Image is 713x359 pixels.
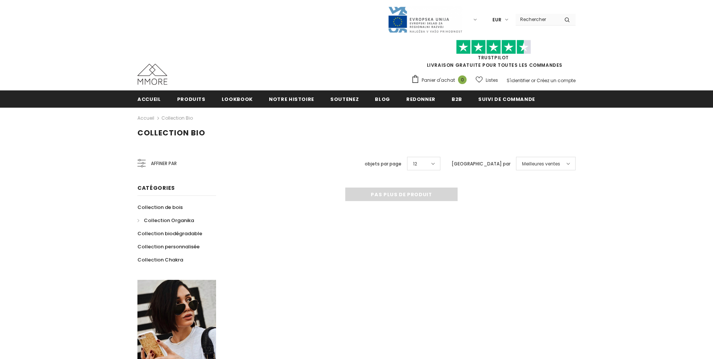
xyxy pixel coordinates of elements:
a: Collection biodégradable [137,227,202,240]
a: Collection personnalisée [137,240,200,253]
span: Lookbook [222,96,253,103]
a: S'identifier [507,77,530,84]
span: Collection Chakra [137,256,183,263]
a: Lookbook [222,90,253,107]
a: Blog [375,90,390,107]
a: Redonner [406,90,436,107]
span: B2B [452,96,462,103]
a: Collection Chakra [137,253,183,266]
span: Suivi de commande [478,96,535,103]
span: Collection de bois [137,204,183,211]
a: Produits [177,90,206,107]
a: Notre histoire [269,90,314,107]
a: Créez un compte [537,77,576,84]
a: soutenez [330,90,359,107]
a: Listes [476,74,498,87]
span: LIVRAISON GRATUITE POUR TOUTES LES COMMANDES [411,43,576,68]
a: Collection Organika [137,214,194,227]
span: or [531,77,535,84]
span: Notre histoire [269,96,314,103]
input: Search Site [516,14,559,25]
a: Accueil [137,90,161,107]
span: EUR [492,16,501,24]
span: Catégories [137,184,175,192]
a: Accueil [137,114,154,123]
a: Panier d'achat 0 [411,75,470,86]
img: Javni Razpis [388,6,462,33]
span: Produits [177,96,206,103]
a: Javni Razpis [388,16,462,23]
a: Suivi de commande [478,90,535,107]
span: Panier d'achat [422,77,455,84]
span: Collection Organika [144,217,194,224]
span: Meilleures ventes [522,160,560,168]
span: Listes [486,77,498,84]
img: Faites confiance aux étoiles pilotes [456,40,531,54]
img: Cas MMORE [137,64,167,85]
span: Affiner par [151,159,177,168]
a: TrustPilot [478,54,509,61]
span: 0 [458,75,467,84]
span: Redonner [406,96,436,103]
label: [GEOGRAPHIC_DATA] par [452,160,510,168]
span: 12 [413,160,417,168]
span: Accueil [137,96,161,103]
a: Collection de bois [137,201,183,214]
span: soutenez [330,96,359,103]
span: Collection personnalisée [137,243,200,250]
label: objets par page [365,160,401,168]
span: Collection Bio [137,128,205,138]
span: Collection biodégradable [137,230,202,237]
a: B2B [452,90,462,107]
a: Collection Bio [161,115,193,121]
span: Blog [375,96,390,103]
